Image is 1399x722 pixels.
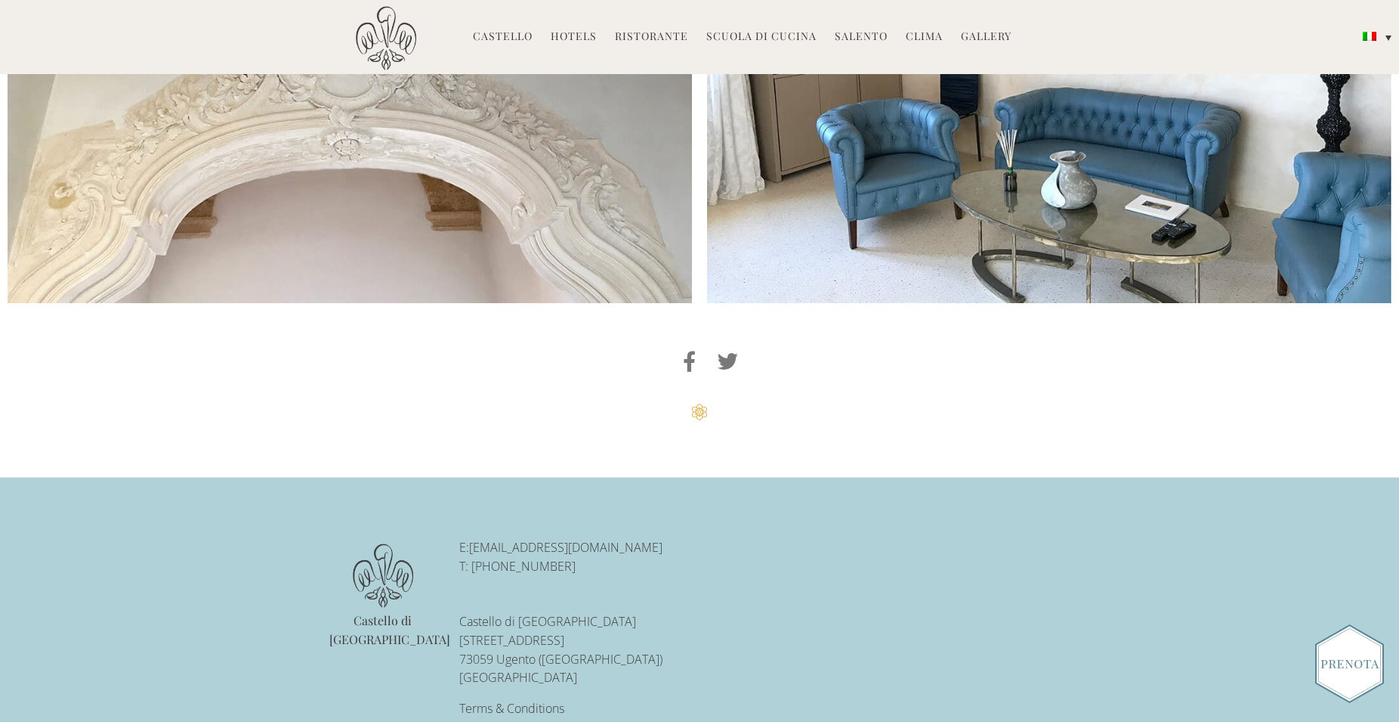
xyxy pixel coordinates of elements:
a: Castello [473,29,533,46]
a: Scuola di Cucina [706,29,817,46]
a: [EMAIL_ADDRESS][DOMAIN_NAME] [469,539,662,556]
a: Terms & Conditions [459,700,564,717]
img: Book_Button_Italian.png [1315,624,1384,703]
img: Italiano [1363,32,1376,41]
p: Castello di [GEOGRAPHIC_DATA] [STREET_ADDRESS] 73059 Ugento ([GEOGRAPHIC_DATA]) [GEOGRAPHIC_DATA] [459,612,770,687]
a: Gallery [961,29,1011,46]
a: Ristorante [615,29,688,46]
a: Salento [835,29,888,46]
a: Clima [906,29,943,46]
img: Castello di Ugento [356,6,416,70]
p: Castello di [GEOGRAPHIC_DATA] [329,612,437,649]
a: Hotels [551,29,597,46]
img: logo.png [353,544,413,608]
p: E: T: [PHONE_NUMBER] [459,538,770,576]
